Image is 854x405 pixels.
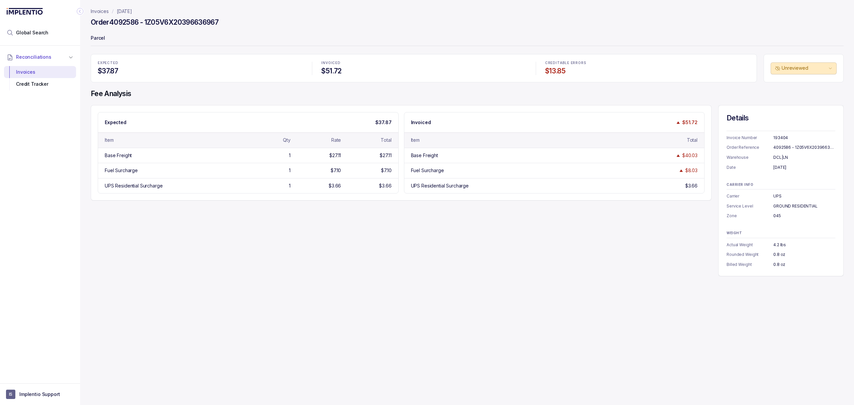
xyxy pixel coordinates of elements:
div: [DATE] [773,164,835,171]
div: Item [105,137,113,143]
div: Reconciliations [4,65,76,92]
div: Rate [331,137,341,143]
div: 0.8 oz [773,261,835,268]
p: Actual Weight [727,242,773,248]
div: $3.66 [329,182,341,189]
p: $51.72 [682,119,698,126]
span: User initials [6,390,15,399]
div: 193404 [773,134,835,141]
p: Parcel [91,32,844,45]
h4: $13.85 [545,66,750,76]
p: CREDITABLE ERRORS [545,61,750,65]
p: CARRIER INFO [727,183,835,187]
img: trend image [676,120,681,125]
p: $37.87 [375,119,391,126]
button: Reconciliations [4,50,76,64]
h4: Fee Analysis [91,89,844,98]
h4: $51.72 [321,66,526,76]
p: Carrier [727,193,773,199]
div: UPS Residential Surcharge [411,182,469,189]
p: Invoice Number [727,134,773,141]
button: Unreviewed [771,62,837,74]
div: 0.8 oz [773,251,835,258]
p: Date [727,164,773,171]
div: $7.10 [381,167,391,174]
div: $3.66 [379,182,391,189]
div: GROUND RESIDENTIAL [773,203,835,210]
div: $40.03 [682,152,698,159]
div: 1 [289,167,291,174]
h4: Details [727,113,835,123]
span: Reconciliations [16,54,51,60]
div: UPS [773,193,835,199]
div: Collapse Icon [76,7,84,15]
p: Service Level [727,203,773,210]
div: 045 [773,213,835,219]
div: Total [687,137,698,143]
h4: Order 4092586 - 1Z05V6X20396636967 [91,18,219,27]
div: $8.03 [685,167,698,174]
p: WEIGHT [727,231,835,235]
div: $27.11 [329,152,341,159]
div: $27.11 [380,152,391,159]
p: Order Reference [727,144,773,151]
div: Credit Tracker [9,78,71,90]
div: Fuel Surcharge [411,167,444,174]
a: Invoices [91,8,109,15]
button: User initialsImplentio Support [6,390,74,399]
p: Billed Weight [727,261,773,268]
p: Implentio Support [19,391,60,398]
img: trend image [679,168,684,173]
div: 4.2 lbs [773,242,835,248]
div: Base Freight [411,152,438,159]
p: Rounded Weight [727,251,773,258]
p: INVOICED [321,61,526,65]
div: 4092586 - 1Z05V6X20396636967 [773,144,835,151]
h4: $37.87 [98,66,303,76]
div: 1 [289,152,291,159]
p: Zone [727,213,773,219]
p: Invoiced [411,119,431,126]
div: $7.10 [331,167,341,174]
div: Base Freight [105,152,132,159]
div: DCL|LN [773,154,835,161]
nav: breadcrumb [91,8,132,15]
div: Qty [283,137,291,143]
p: Warehouse [727,154,773,161]
div: Invoices [9,66,71,78]
div: Total [381,137,391,143]
p: Expected [105,119,126,126]
p: Unreviewed [782,65,827,71]
span: Global Search [16,29,48,36]
div: Item [411,137,420,143]
div: $3.66 [685,182,698,189]
p: EXPECTED [98,61,303,65]
div: Fuel Surcharge [105,167,138,174]
a: [DATE] [117,8,132,15]
div: UPS Residential Surcharge [105,182,163,189]
div: 1 [289,182,291,189]
img: trend image [676,153,681,158]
